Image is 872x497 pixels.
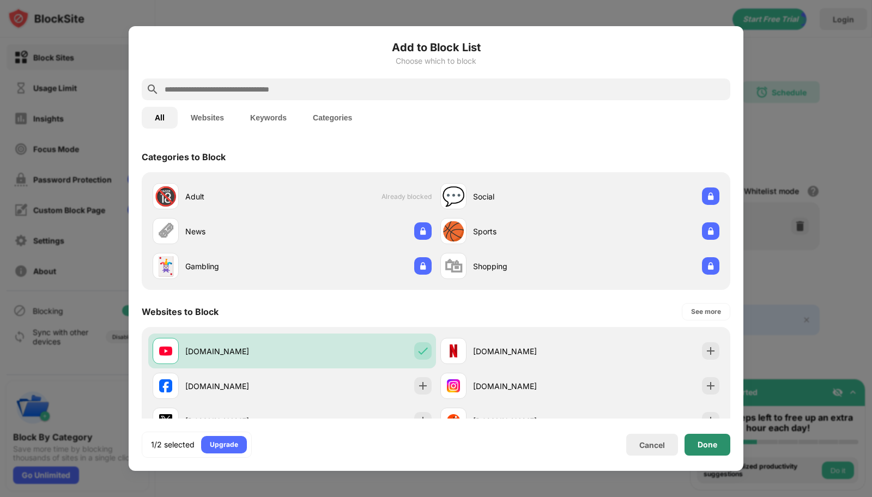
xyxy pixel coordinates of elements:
div: [DOMAIN_NAME] [185,380,292,392]
img: favicons [447,379,460,392]
div: News [185,226,292,237]
div: Adult [185,191,292,202]
img: favicons [159,414,172,427]
div: 💬 [442,185,465,208]
div: Websites to Block [142,306,219,317]
div: 🏀 [442,220,465,243]
div: 🗞 [156,220,175,243]
div: Upgrade [210,439,238,450]
h6: Add to Block List [142,39,730,56]
img: favicons [447,414,460,427]
div: Social [473,191,580,202]
div: Shopping [473,260,580,272]
div: Cancel [639,440,665,450]
div: 🔞 [154,185,177,208]
div: [DOMAIN_NAME] [473,380,580,392]
img: search.svg [146,83,159,96]
div: Choose which to block [142,57,730,65]
div: 1/2 selected [151,439,195,450]
img: favicons [447,344,460,357]
button: Categories [300,107,365,129]
button: Keywords [237,107,300,129]
div: [DOMAIN_NAME] [185,346,292,357]
img: favicons [159,344,172,357]
img: favicons [159,379,172,392]
div: Gambling [185,260,292,272]
span: Already blocked [381,192,432,201]
div: 🃏 [154,255,177,277]
button: Websites [178,107,237,129]
button: All [142,107,178,129]
div: Done [698,440,717,449]
div: Categories to Block [142,151,226,162]
div: [DOMAIN_NAME] [473,415,580,427]
div: See more [691,306,721,317]
div: Sports [473,226,580,237]
div: [DOMAIN_NAME] [185,415,292,427]
div: [DOMAIN_NAME] [473,346,580,357]
div: 🛍 [444,255,463,277]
